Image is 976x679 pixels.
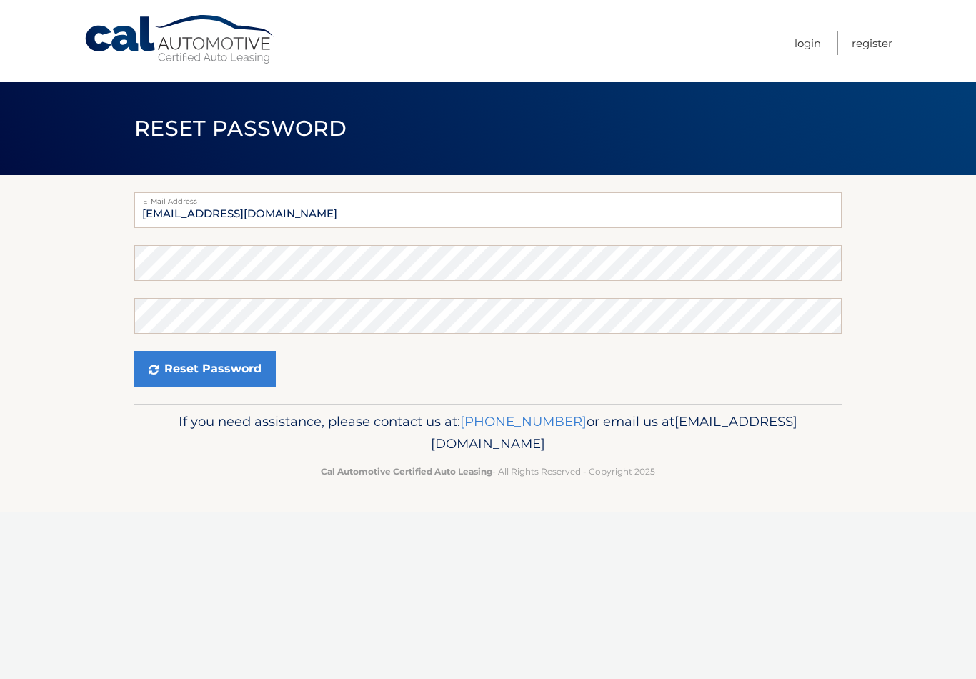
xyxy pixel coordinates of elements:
[84,14,277,65] a: Cal Automotive
[321,466,492,477] strong: Cal Automotive Certified Auto Leasing
[134,192,842,228] input: E-mail Address
[460,413,587,430] a: [PHONE_NUMBER]
[852,31,892,55] a: Register
[134,192,842,204] label: E-Mail Address
[144,410,832,456] p: If you need assistance, please contact us at: or email us at
[134,115,347,142] span: Reset Password
[144,464,832,479] p: - All Rights Reserved - Copyright 2025
[134,351,276,387] button: Reset Password
[795,31,821,55] a: Login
